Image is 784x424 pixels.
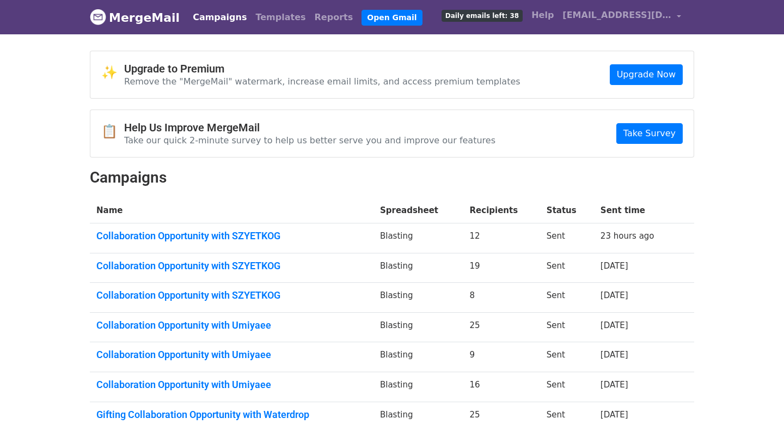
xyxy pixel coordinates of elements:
[540,372,594,402] td: Sent
[594,198,678,223] th: Sent time
[601,231,654,241] a: 23 hours ago
[601,380,628,390] a: [DATE]
[540,283,594,313] td: Sent
[124,62,520,75] h4: Upgrade to Premium
[540,312,594,342] td: Sent
[463,342,540,372] td: 9
[373,253,463,283] td: Blasting
[562,9,671,22] span: [EMAIL_ADDRESS][DOMAIN_NAME]
[601,261,628,271] a: [DATE]
[601,410,628,420] a: [DATE]
[463,253,540,283] td: 19
[373,283,463,313] td: Blasting
[463,312,540,342] td: 25
[251,7,310,28] a: Templates
[188,7,251,28] a: Campaigns
[96,319,367,331] a: Collaboration Opportunity with Umiyaee
[96,409,367,421] a: Gifting Collaboration Opportunity with Waterdrop
[463,223,540,253] td: 12
[463,198,540,223] th: Recipients
[540,253,594,283] td: Sent
[96,289,367,301] a: Collaboration Opportunity with SZYETKOG
[362,10,422,26] a: Open Gmail
[90,6,180,29] a: MergeMail
[101,124,124,140] span: 📋
[96,379,367,391] a: Collaboration Opportunity with Umiyaee
[90,9,106,25] img: MergeMail logo
[124,121,495,134] h4: Help Us Improve MergeMail
[101,65,124,81] span: ✨
[90,198,373,223] th: Name
[373,223,463,253] td: Blasting
[463,372,540,402] td: 16
[124,76,520,87] p: Remove the "MergeMail" watermark, increase email limits, and access premium templates
[442,10,523,22] span: Daily emails left: 38
[601,350,628,360] a: [DATE]
[437,4,527,26] a: Daily emails left: 38
[373,342,463,372] td: Blasting
[96,260,367,272] a: Collaboration Opportunity with SZYETKOG
[540,198,594,223] th: Status
[463,283,540,313] td: 8
[527,4,558,26] a: Help
[96,349,367,361] a: Collaboration Opportunity with Umiyaee
[601,290,628,300] a: [DATE]
[540,223,594,253] td: Sent
[616,123,683,144] a: Take Survey
[540,342,594,372] td: Sent
[90,168,694,187] h2: Campaigns
[310,7,358,28] a: Reports
[610,64,683,85] a: Upgrade Now
[96,230,367,242] a: Collaboration Opportunity with SZYETKOG
[601,320,628,330] a: [DATE]
[124,135,495,146] p: Take our quick 2-minute survey to help us better serve you and improve our features
[373,372,463,402] td: Blasting
[558,4,685,30] a: [EMAIL_ADDRESS][DOMAIN_NAME]
[373,312,463,342] td: Blasting
[373,198,463,223] th: Spreadsheet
